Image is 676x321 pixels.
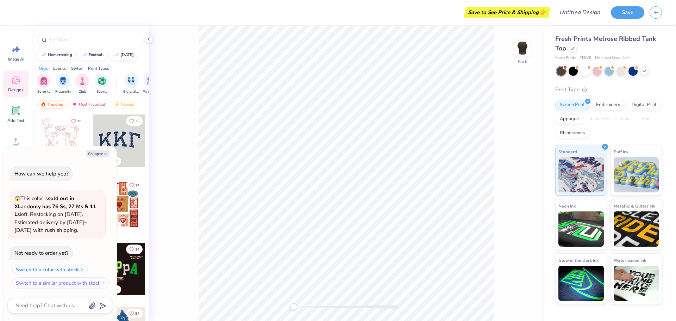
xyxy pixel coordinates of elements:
[14,203,96,218] strong: only has 76 Ss, 27 Ms & 11 Ls
[71,65,83,72] div: Styles
[595,55,630,61] span: Minimum Order: 12 +
[8,56,24,62] span: Image AI
[580,55,591,61] span: # FP29
[79,89,86,94] span: Club
[39,65,48,72] div: Orgs
[611,6,644,19] button: Save
[79,77,86,85] img: Club Image
[89,53,104,57] div: football
[554,5,606,19] input: Untitled Design
[95,74,109,94] button: filter button
[586,114,614,124] div: Transfers
[555,35,656,53] span: Fresh Prints Melrose Ribbed Tank Top
[49,36,139,43] input: Try "Alpha"
[55,89,71,94] span: Fraternity
[14,170,69,177] div: How can we help you?
[109,50,137,60] button: [DATE]
[37,74,51,94] button: filter button
[558,202,576,210] span: Neon Ink
[14,249,69,257] div: Not ready to order yet?
[14,195,74,210] strong: sold out in XL
[638,114,654,124] div: Foil
[98,77,106,85] img: Sports Image
[123,74,139,94] div: filter for Big Little Reveal
[127,77,135,85] img: Big Little Reveal Image
[102,281,106,285] img: Switch to a similar product with stock
[114,102,119,107] img: newest.gif
[37,74,51,94] div: filter for Sorority
[555,55,576,61] span: Fresh Prints
[123,74,139,94] button: filter button
[135,184,139,187] span: 14
[614,157,659,192] img: Puff Ink
[143,74,159,94] div: filter for Parent's Weekend
[40,77,48,85] img: Sorority Image
[466,7,549,18] div: Save to See Price & Shipping
[40,102,46,107] img: trending.gif
[69,100,108,109] div: Most Favorited
[55,74,71,94] div: filter for Fraternity
[95,74,109,94] div: filter for Sports
[558,148,577,155] span: Standard
[77,119,81,123] span: 15
[558,157,604,192] img: Standard
[555,86,662,94] div: Print Type
[75,74,89,94] div: filter for Club
[558,266,604,301] img: Glow in the Dark Ink
[614,202,655,210] span: Metallic & Glitter Ink
[126,309,143,318] button: Like
[80,267,84,272] img: Switch to a color with stock
[126,116,143,126] button: Like
[37,50,75,60] button: homecoming
[143,89,159,94] span: Parent's Weekend
[290,303,297,310] div: Accessibility label
[72,102,77,107] img: most_fav.gif
[614,211,659,247] img: Metallic & Glitter Ink
[78,50,107,60] button: football
[558,211,604,247] img: Neon Ink
[59,77,67,85] img: Fraternity Image
[53,65,66,72] div: Events
[111,100,137,109] div: Newest
[96,89,107,94] span: Sports
[135,248,139,251] span: 14
[555,100,589,110] div: Screen Print
[555,114,583,124] div: Applique
[75,74,89,94] button: filter button
[126,180,143,190] button: Like
[48,53,72,57] div: homecoming
[515,41,530,55] img: Back
[591,100,625,110] div: Embroidery
[82,53,87,57] img: trend_line.gif
[539,8,546,16] span: 👉
[147,77,155,85] img: Parent's Weekend Image
[55,74,71,94] button: filter button
[12,264,88,275] button: Switch to a color with stock
[614,148,628,155] span: Puff Ink
[614,257,646,264] span: Water based Ink
[37,89,50,94] span: Sorority
[123,89,139,94] span: Big Little Reveal
[555,128,589,138] div: Rhinestones
[614,266,659,301] img: Water based Ink
[518,58,527,65] div: Back
[113,53,119,57] img: trend_line.gif
[126,245,143,254] button: Like
[135,312,139,315] span: 84
[88,65,109,72] div: Print Types
[41,53,46,57] img: trend_line.gif
[135,119,139,123] span: 33
[558,257,599,264] span: Glow in the Dark Ink
[12,277,110,289] button: Switch to a similar product with stock
[120,53,134,57] div: halloween
[14,195,20,202] span: 😱
[37,100,67,109] div: Trending
[7,118,24,123] span: Add Text
[627,100,661,110] div: Digital Print
[143,74,159,94] button: filter button
[616,114,636,124] div: Vinyl
[68,116,84,126] button: Like
[86,150,109,157] button: Collapse
[8,87,24,93] span: Designs
[14,195,96,234] span: This color is and left. Restocking on [DATE]. Estimated delivery by [DATE]–[DATE] with rush shipp...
